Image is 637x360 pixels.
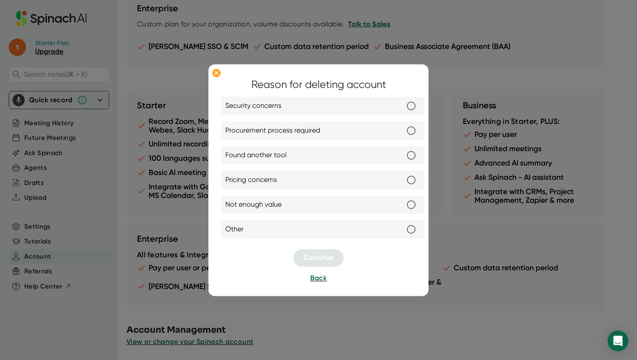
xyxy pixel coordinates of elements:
button: Continue [293,249,344,266]
span: Back [310,274,327,282]
span: Found another tool [225,150,286,160]
span: Pricing concerns [225,175,277,185]
div: Open Intercom Messenger [608,331,628,351]
span: Other [225,224,244,234]
span: Not enough value [225,199,282,210]
span: Security concerns [225,101,281,111]
div: Reason for deleting account [251,77,386,92]
button: Back [310,273,327,283]
span: Continue [304,253,333,262]
span: Procurement process required [225,125,320,136]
